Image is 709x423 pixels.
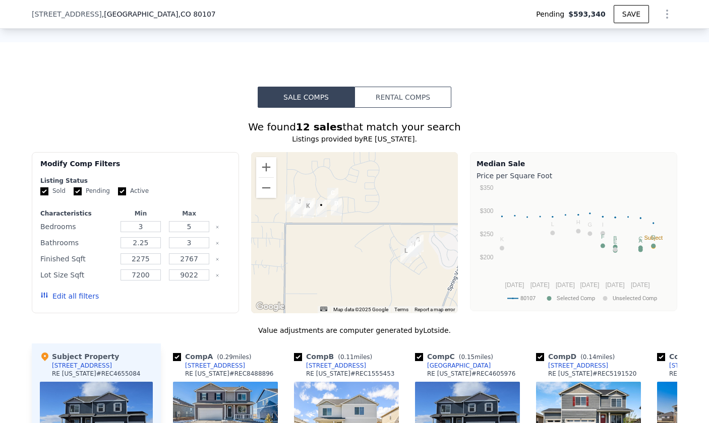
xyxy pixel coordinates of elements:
span: ( miles) [455,354,497,361]
text: [DATE] [580,281,600,289]
div: Comp B [294,351,376,362]
label: Active [118,187,149,195]
div: We found that match your search [32,120,677,134]
span: , CO 80107 [178,10,215,18]
text: D [652,234,656,240]
div: Lot Size Sqft [40,268,114,282]
button: Keyboard shortcuts [320,307,327,311]
button: Show Options [657,4,677,24]
div: [STREET_ADDRESS] [52,362,112,370]
span: 0.29 [219,354,233,361]
div: [GEOGRAPHIC_DATA] [427,362,491,370]
div: Bathrooms [40,236,114,250]
div: 3418 Belleville Ridge Road [316,200,327,217]
button: Zoom in [256,157,276,177]
strong: 12 sales [296,121,343,133]
text: H [576,219,580,225]
span: $593,340 [568,9,606,19]
div: [STREET_ADDRESS] [548,362,608,370]
a: [STREET_ADDRESS] [294,362,366,370]
div: Finished Sqft [40,252,114,266]
span: Pending [536,9,568,19]
text: [DATE] [505,281,524,289]
input: Active [118,187,126,195]
div: Comp D [536,351,619,362]
text: [DATE] [556,281,575,289]
text: Unselected Comp [613,295,657,302]
button: Sale Comps [258,87,354,108]
span: [STREET_ADDRESS] [32,9,102,19]
div: RE [US_STATE] # REC5191520 [548,370,637,378]
div: 3362 Belleville Ridge Rd [303,201,314,218]
div: Modify Comp Filters [40,159,230,177]
div: Listings provided by RE [US_STATE] . [32,134,677,144]
span: ( miles) [213,354,255,361]
a: Open this area in Google Maps (opens a new window) [254,300,287,313]
text: [DATE] [530,281,550,289]
text: $300 [480,207,494,215]
span: ( miles) [334,354,376,361]
button: Clear [215,273,219,277]
text: 80107 [520,295,536,302]
span: 0.15 [461,354,475,361]
a: [STREET_ADDRESS] [536,362,608,370]
a: Report a map error [415,307,455,312]
button: Rental Comps [354,87,451,108]
text: G [588,222,593,228]
div: Min [119,209,163,218]
text: K [500,236,504,242]
input: Pending [74,187,82,195]
div: 3347 Belleville Ridge Road [304,198,315,215]
div: 4346 Canyata Drive [407,239,419,256]
div: Comp C [415,351,497,362]
span: 0.11 [340,354,354,361]
text: $350 [480,184,494,191]
div: RE [US_STATE] # REC4605976 [427,370,516,378]
div: 4306 Canyata Drive [406,240,418,257]
text: B [613,235,617,241]
text: F [601,234,605,240]
a: Terms (opens in new tab) [394,307,408,312]
div: [STREET_ADDRESS] [306,362,366,370]
text: L [551,221,554,227]
button: Clear [215,257,219,261]
div: 4236 Canyata Drive [400,246,411,263]
button: Edit all filters [40,291,99,301]
a: [STREET_ADDRESS] [173,362,245,370]
input: Sold [40,187,48,195]
div: 43146 Trenton Gulch Trail [327,188,338,205]
text: Subject [644,235,663,241]
span: ( miles) [576,354,619,361]
div: Median Sale [477,159,671,169]
span: 0.14 [583,354,597,361]
a: [GEOGRAPHIC_DATA] [415,362,491,370]
div: Price per Square Foot [477,169,671,183]
div: [STREET_ADDRESS] [185,362,245,370]
label: Pending [74,187,110,195]
text: J [614,238,617,244]
div: Subject Property [40,351,119,362]
button: Clear [215,225,219,229]
button: Zoom out [256,178,276,198]
div: Comp A [173,351,255,362]
div: 3285 Belleville Ridge Road [293,197,305,214]
img: Google [254,300,287,313]
label: Sold [40,187,66,195]
div: 3226 Belleville Ridge Road [285,194,296,211]
span: Map data ©2025 Google [333,307,388,312]
div: 4336 Canyata Drive [410,238,421,255]
text: C [638,236,642,242]
text: I [602,222,604,228]
div: Bedrooms [40,220,114,234]
div: Value adjustments are computer generated by Lotside . [32,325,677,335]
button: Clear [215,241,219,245]
text: $250 [480,231,494,238]
div: 3274 Belleville Ridge Road [290,200,302,218]
div: 42774 Calusa Pines Road [412,235,424,252]
div: RE [US_STATE] # REC8488896 [185,370,274,378]
text: E [613,239,617,245]
div: Max [167,209,211,218]
button: SAVE [614,5,649,23]
svg: A chart. [477,183,671,309]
